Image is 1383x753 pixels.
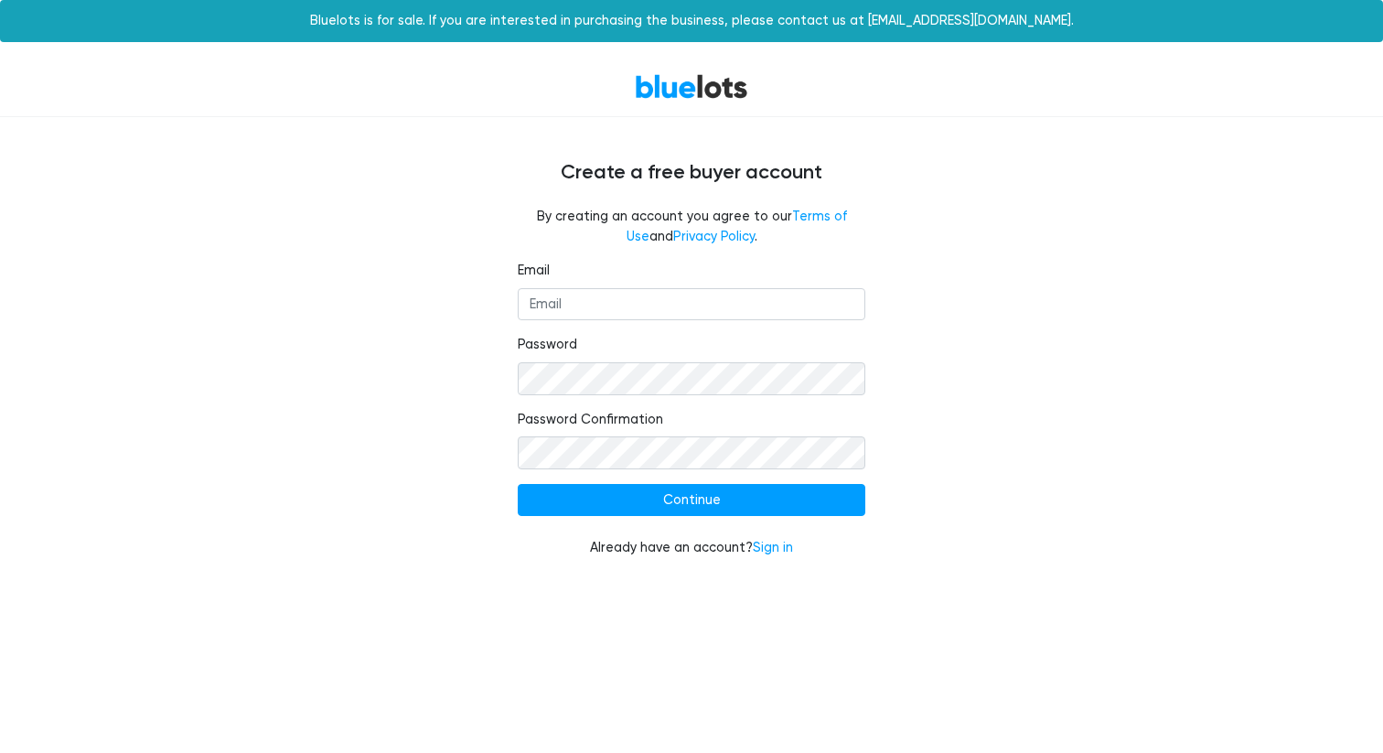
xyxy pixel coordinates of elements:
a: Sign in [753,540,793,555]
fieldset: By creating an account you agree to our and . [518,207,865,246]
label: Email [518,261,550,281]
a: Privacy Policy [673,229,755,244]
input: Email [518,288,865,321]
a: Terms of Use [627,209,847,244]
label: Password Confirmation [518,410,663,430]
label: Password [518,335,577,355]
a: BlueLots [635,73,748,100]
div: Already have an account? [518,538,865,558]
input: Continue [518,484,865,517]
h4: Create a free buyer account [143,161,1240,185]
